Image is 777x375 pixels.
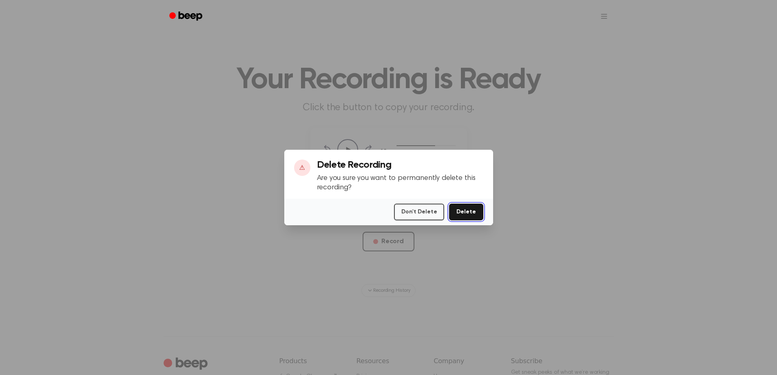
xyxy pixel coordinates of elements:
div: ⚠ [294,160,310,176]
a: Beep [164,9,210,24]
button: Open menu [594,7,614,26]
button: Delete [449,204,483,220]
button: Don't Delete [394,204,444,220]
p: Are you sure you want to permanently delete this recording? [317,174,483,192]
h3: Delete Recording [317,160,483,171]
